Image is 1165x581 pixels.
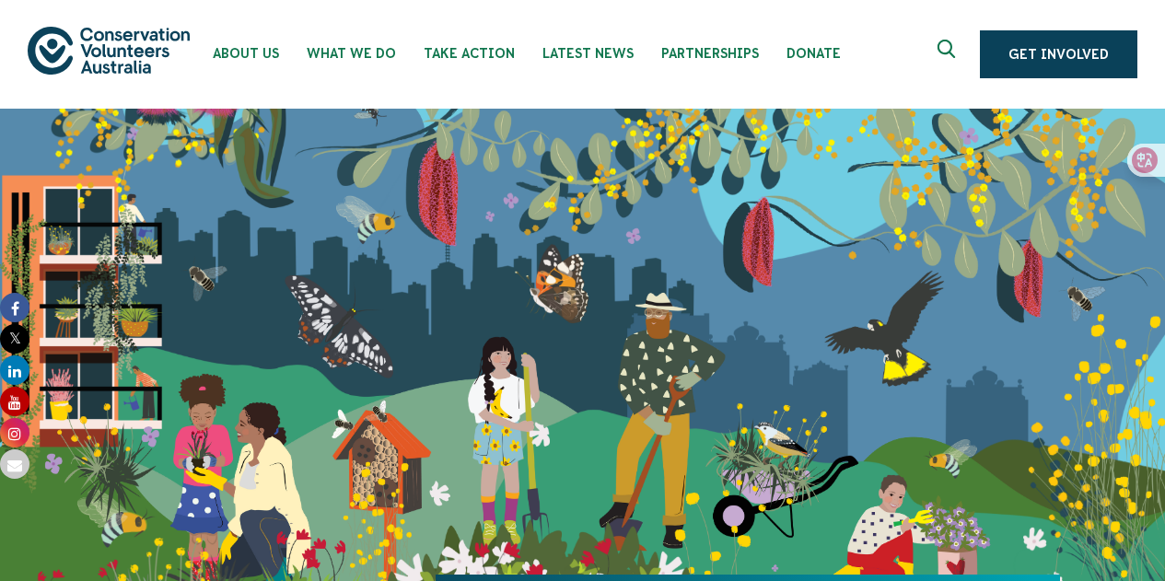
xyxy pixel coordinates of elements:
[786,46,841,61] span: Donate
[980,30,1137,78] a: Get Involved
[926,32,971,76] button: Expand search box Close search box
[213,46,279,61] span: About Us
[307,46,396,61] span: What We Do
[661,46,759,61] span: Partnerships
[542,46,634,61] span: Latest News
[424,46,515,61] span: Take Action
[28,27,190,74] img: logo.svg
[938,40,961,69] span: Expand search box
